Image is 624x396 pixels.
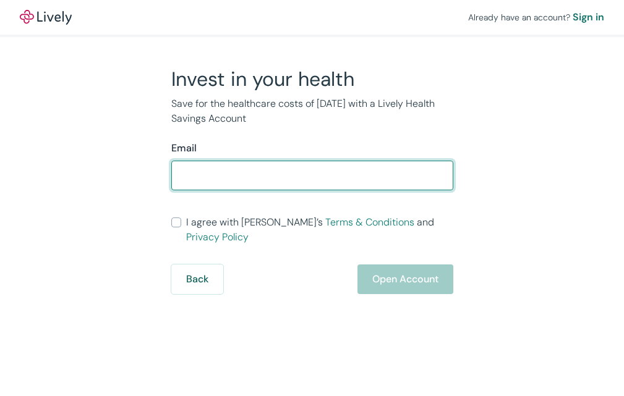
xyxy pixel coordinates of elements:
div: Already have an account? [468,10,604,25]
a: Sign in [573,10,604,25]
a: Privacy Policy [186,230,249,243]
h2: Invest in your health [171,67,453,91]
label: Email [171,141,197,156]
span: I agree with [PERSON_NAME]’s and [186,215,453,245]
p: Save for the healthcare costs of [DATE] with a Lively Health Savings Account [171,96,453,126]
a: LivelyLively [20,10,72,25]
button: Back [171,264,223,294]
a: Terms & Conditions [325,216,414,229]
img: Lively [20,10,72,25]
